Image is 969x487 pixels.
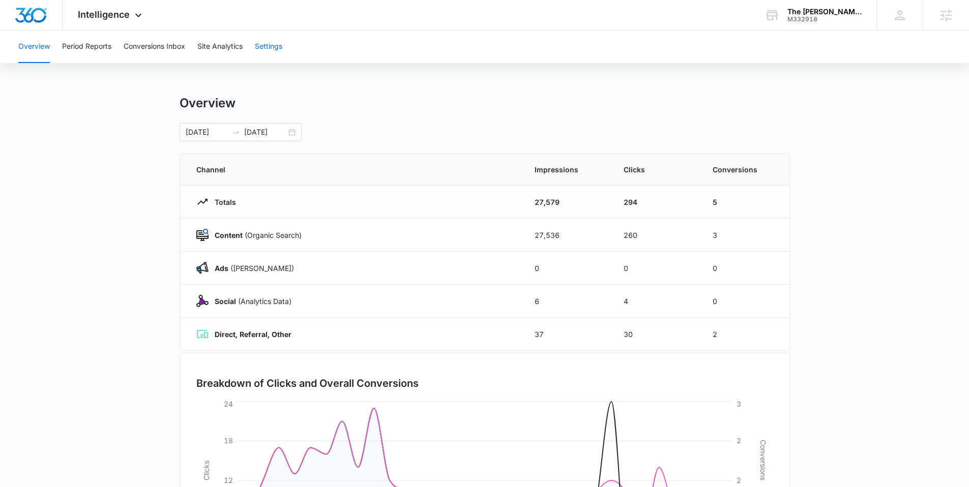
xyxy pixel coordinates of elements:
[18,31,50,63] button: Overview
[759,440,768,480] tspan: Conversions
[522,285,611,318] td: 6
[196,164,510,175] span: Channel
[232,128,240,136] span: to
[209,197,236,207] p: Totals
[196,376,419,391] h3: Breakdown of Clicks and Overall Conversions
[787,8,862,16] div: account name
[611,285,700,318] td: 4
[215,297,236,306] strong: Social
[611,219,700,252] td: 260
[700,252,789,285] td: 0
[611,186,700,219] td: 294
[522,318,611,351] td: 37
[611,252,700,285] td: 0
[124,31,185,63] button: Conversions Inbox
[224,476,233,484] tspan: 12
[224,400,233,408] tspan: 24
[700,318,789,351] td: 2
[197,31,243,63] button: Site Analytics
[535,164,599,175] span: Impressions
[215,330,291,339] strong: Direct, Referral, Other
[78,9,130,20] span: Intelligence
[700,219,789,252] td: 3
[700,285,789,318] td: 0
[737,400,741,408] tspan: 3
[201,461,210,480] tspan: Clicks
[255,31,282,63] button: Settings
[522,219,611,252] td: 27,536
[196,262,209,274] img: Ads
[713,164,773,175] span: Conversions
[244,127,286,138] input: End date
[787,16,862,23] div: account id
[232,128,240,136] span: swap-right
[522,252,611,285] td: 0
[215,264,228,272] strong: Ads
[180,96,236,111] h1: Overview
[209,230,302,240] p: (Organic Search)
[611,318,700,351] td: 30
[700,186,789,219] td: 5
[196,295,209,307] img: Social
[224,436,233,445] tspan: 18
[215,231,243,239] strong: Content
[62,31,111,63] button: Period Reports
[737,476,741,484] tspan: 2
[522,186,611,219] td: 27,579
[196,229,209,241] img: Content
[186,127,228,138] input: Start date
[737,436,741,445] tspan: 2
[209,263,294,273] p: ([PERSON_NAME])
[624,164,688,175] span: Clicks
[209,296,291,307] p: (Analytics Data)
